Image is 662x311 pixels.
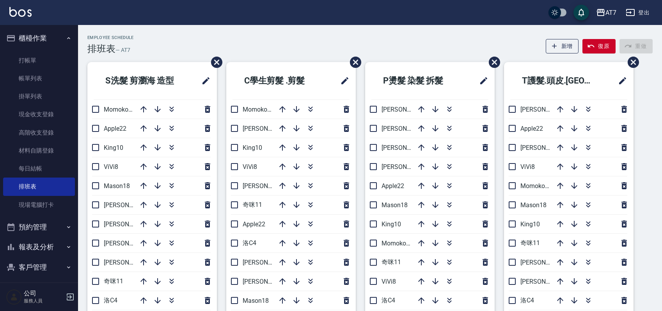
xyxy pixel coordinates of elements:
[104,220,154,228] span: [PERSON_NAME]9
[344,51,362,74] span: 刪除班表
[3,105,75,123] a: 現金收支登錄
[3,52,75,69] a: 打帳單
[3,217,75,237] button: 預約管理
[371,67,465,95] h2: P燙髮 染髮 拆髮
[3,257,75,277] button: 客戶管理
[382,106,432,113] span: [PERSON_NAME]9
[622,51,640,74] span: 刪除班表
[104,182,130,190] span: Mason18
[197,71,211,90] span: 修改班表的標題
[520,106,571,113] span: [PERSON_NAME]2
[104,125,126,132] span: Apple22
[623,5,653,20] button: 登出
[6,289,22,305] img: Person
[205,51,224,74] span: 刪除班表
[520,125,543,132] span: Apple22
[243,220,265,228] span: Apple22
[605,8,616,18] div: AT7
[382,125,433,132] span: [PERSON_NAME] 5
[243,106,274,113] span: Momoko12
[104,259,154,266] span: [PERSON_NAME]6
[613,71,627,90] span: 修改班表的標題
[3,69,75,87] a: 帳單列表
[3,160,75,178] a: 每日結帳
[104,240,154,247] span: [PERSON_NAME]7
[520,297,534,304] span: 洛C4
[3,124,75,142] a: 高階收支登錄
[520,201,547,209] span: Mason18
[243,278,293,285] span: [PERSON_NAME]7
[582,39,616,53] button: 復原
[115,46,130,54] h6: — AT7
[243,182,293,190] span: [PERSON_NAME]2
[243,201,262,208] span: 奇咪11
[382,201,408,209] span: Mason18
[87,43,115,54] h3: 排班表
[335,71,350,90] span: 修改班表的標題
[3,277,75,297] button: 員工及薪資
[510,67,608,95] h2: T護髮.頭皮.[GEOGRAPHIC_DATA]
[104,277,123,285] span: 奇咪11
[24,290,64,297] h5: 公司
[520,220,540,228] span: King10
[243,297,269,304] span: Mason18
[546,39,579,53] button: 新增
[474,71,488,90] span: 修改班表的標題
[382,240,413,247] span: Momoko12
[104,106,135,113] span: Momoko12
[232,67,326,95] h2: C學生剪髮 .剪髮
[94,67,191,95] h2: S洗髮 剪瀏海 造型
[520,163,535,171] span: ViVi8
[3,237,75,257] button: 報表及分析
[243,144,262,151] span: King10
[382,182,404,190] span: Apple22
[520,278,571,285] span: [PERSON_NAME]9
[9,7,32,17] img: Logo
[3,28,75,48] button: 櫃檯作業
[3,196,75,214] a: 現場電腦打卡
[3,178,75,195] a: 排班表
[520,239,540,247] span: 奇咪11
[3,87,75,105] a: 掛單列表
[3,142,75,160] a: 材料自購登錄
[520,144,572,151] span: [PERSON_NAME] 5
[593,5,619,21] button: AT7
[382,220,401,228] span: King10
[87,35,134,40] h2: Employee Schedule
[520,259,571,266] span: [PERSON_NAME]6
[382,278,396,285] span: ViVi8
[382,258,401,266] span: 奇咪11
[104,163,118,171] span: ViVi8
[243,259,293,266] span: [PERSON_NAME]6
[573,5,589,20] button: save
[24,297,64,304] p: 服務人員
[520,182,552,190] span: Momoko12
[382,144,432,151] span: [PERSON_NAME]6
[243,163,257,171] span: ViVi8
[483,51,501,74] span: 刪除班表
[243,239,256,247] span: 洛C4
[104,144,123,151] span: King10
[382,297,395,304] span: 洛C4
[104,201,154,209] span: [PERSON_NAME]2
[104,297,117,304] span: 洛C4
[243,125,293,132] span: [PERSON_NAME]9
[382,163,432,171] span: [PERSON_NAME]7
